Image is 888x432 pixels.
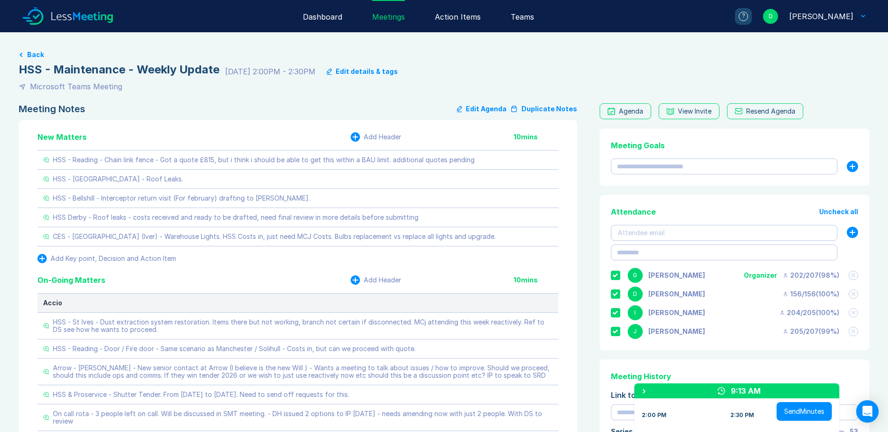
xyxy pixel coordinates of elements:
div: Add Key point, Decision and Action Item [51,255,176,262]
div: HSS - St Ives - Dust extraction system restoration. Items there but not working, branch not certa... [53,318,553,333]
div: HSS - Bellshill - Interceptor return visit (For february) drafting to [PERSON_NAME]. [53,194,310,202]
button: Add Key point, Decision and Action Item [37,254,176,263]
button: SendMinutes [777,402,832,421]
div: Microsoft Teams Meeting [30,81,122,92]
div: 2:00 PM [642,411,667,419]
button: View Invite [659,103,719,119]
div: ? [739,12,748,21]
div: 205 / 207 ( 99 %) [783,328,839,335]
div: Jonny Welbourn [648,328,705,335]
a: Back [19,51,869,58]
div: Meeting Notes [19,103,85,115]
div: 2:30 PM [730,411,754,419]
div: Gemma White [648,272,705,279]
div: Accio [43,299,553,307]
div: 202 / 207 ( 98 %) [783,272,839,279]
div: 10 mins [514,276,558,284]
div: Agenda [619,108,643,115]
div: On-Going Matters [37,274,105,286]
div: 204 / 205 ( 100 %) [779,309,839,317]
div: Add Header [364,133,401,141]
div: Meeting Goals [611,140,858,151]
button: Duplicate Notes [510,103,577,115]
div: Add Header [364,276,401,284]
a: Agenda [600,103,651,119]
div: HSS - [GEOGRAPHIC_DATA] - Roof Leaks. [53,175,183,183]
div: On call rota - 3 people left on call. Will be discussed in SMT meeting. - DH issued 2 options to ... [53,410,553,425]
div: J [628,324,643,339]
div: 10 mins [514,133,558,141]
div: HSS - Maintenance - Weekly Update [19,62,220,77]
div: Arrow - [PERSON_NAME] - New senior contact at Arrow (I believe is the new Will ) - Wants a meetin... [53,364,553,379]
div: Open Intercom Messenger [856,400,879,423]
div: D [628,287,643,302]
div: HSS - Reading - Door / Fire door - Same scenario as Manchester / Solihull - Costs in, but can we ... [53,345,416,353]
button: Resend Agenda [727,103,803,119]
div: New Matters [37,131,87,143]
div: Edit details & tags [336,68,398,75]
button: Add Header [351,132,401,142]
div: Organizer [744,272,777,279]
div: HSS - Reading - Chain link fence - Got a quote £815, but i think i should be able to get this wit... [53,156,475,164]
button: Back [27,51,44,58]
div: [DATE] 2:00PM - 2:30PM [225,66,316,77]
div: Iain Parnell [648,309,705,317]
a: ? [724,8,752,25]
button: Edit Agenda [457,103,506,115]
div: Attendance [611,206,656,217]
div: David Hayter [789,11,853,22]
div: View Invite [678,108,712,115]
div: 9:13 AM [731,385,761,396]
button: Add Header [351,275,401,285]
div: Resend Agenda [746,108,795,115]
div: David Hayter [648,290,705,298]
div: Meeting History [611,371,858,382]
div: HSS Derby - Roof leaks - costs received and ready to be drafted, need final review in more detail... [53,214,418,221]
button: Edit details & tags [327,68,398,75]
div: 156 / 156 ( 100 %) [783,290,839,298]
div: G [628,268,643,283]
div: D [763,9,778,24]
div: Link to Previous Meetings [611,389,858,401]
button: Uncheck all [819,208,858,216]
div: HSS & Proservice - Shutter Tender. From [DATE] to [DATE]. Need to send off requests for this. [53,391,349,398]
div: CES - [GEOGRAPHIC_DATA] (Iver) - Warehouse Lights. HSS Costs in, just need MCJ Costs. Bulbs repla... [53,233,496,240]
div: I [628,305,643,320]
